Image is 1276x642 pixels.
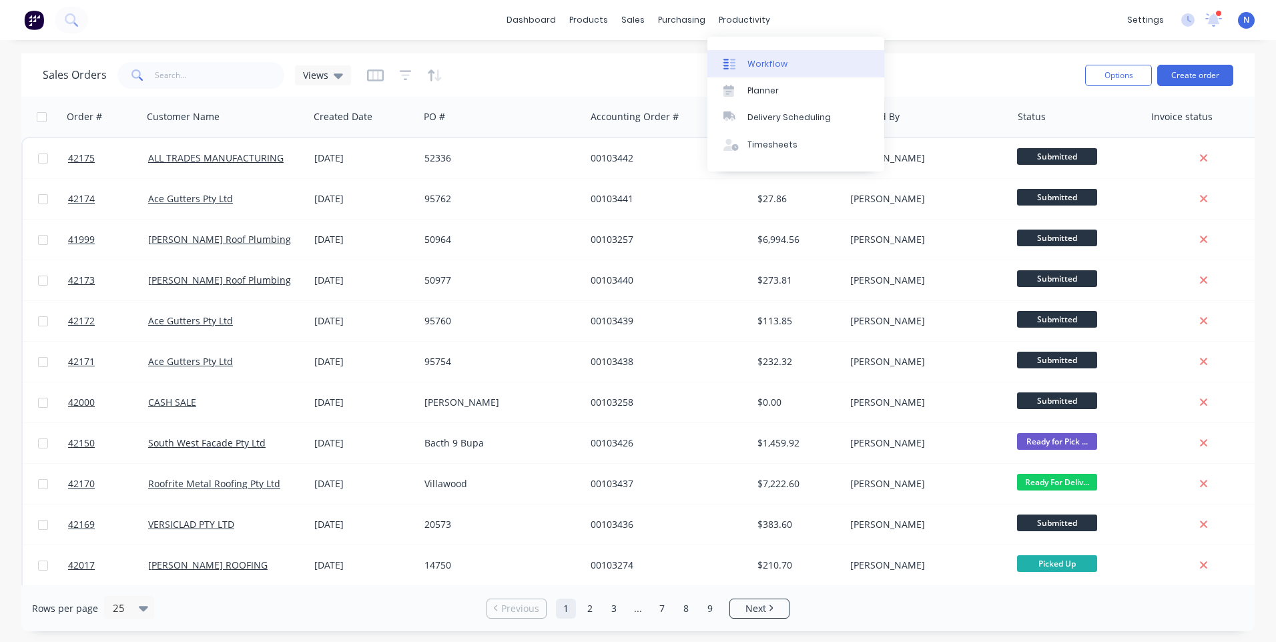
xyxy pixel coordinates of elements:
span: 42171 [68,355,95,368]
span: N [1243,14,1249,26]
div: $6,994.56 [757,233,836,246]
span: 42170 [68,477,95,491]
div: Villawood [424,477,573,491]
div: [PERSON_NAME] [850,436,998,450]
span: Rows per page [32,602,98,615]
input: Search... [155,62,285,89]
button: Create order [1157,65,1233,86]
span: Previous [501,602,539,615]
div: productivity [712,10,777,30]
div: Invoice status [1151,110,1213,123]
a: [PERSON_NAME] ROOFING [148,559,268,571]
div: 00103258 [591,396,739,409]
div: [PERSON_NAME] [850,396,998,409]
div: 95762 [424,192,573,206]
a: Roofrite Metal Roofing Pty Ltd [148,477,280,490]
div: Created Date [314,110,372,123]
div: sales [615,10,651,30]
a: 42170 [68,464,148,504]
h1: Sales Orders [43,69,107,81]
div: Status [1018,110,1046,123]
a: CASH SALE [148,396,196,408]
a: 42000 [68,382,148,422]
span: Submitted [1017,352,1097,368]
div: 95754 [424,355,573,368]
div: [DATE] [314,355,414,368]
div: $0.00 [757,396,836,409]
a: Page 2 [580,599,600,619]
div: 52336 [424,151,573,165]
a: Delivery Scheduling [707,104,884,131]
div: Workflow [747,58,787,70]
div: 00103438 [591,355,739,368]
a: Timesheets [707,131,884,158]
a: 42174 [68,179,148,219]
div: [DATE] [314,436,414,450]
a: 41999 [68,220,148,260]
div: $383.60 [757,518,836,531]
div: [DATE] [314,396,414,409]
a: ALL TRADES MANUFACTURING [148,151,284,164]
a: Ace Gutters Pty Ltd [148,192,233,205]
div: $7,222.60 [757,477,836,491]
div: 00103426 [591,436,739,450]
div: [DATE] [314,192,414,206]
div: Order # [67,110,102,123]
a: Page 8 [676,599,696,619]
span: 42169 [68,518,95,531]
div: 00103442 [591,151,739,165]
div: 00103439 [591,314,739,328]
ul: Pagination [481,599,795,619]
div: Timesheets [747,139,797,151]
span: Submitted [1017,515,1097,531]
span: Submitted [1017,270,1097,287]
div: settings [1121,10,1171,30]
a: Page 3 [604,599,624,619]
a: 42175 [68,138,148,178]
div: 95760 [424,314,573,328]
div: $232.32 [757,355,836,368]
a: [PERSON_NAME] Roof Plumbing [148,233,291,246]
div: 00103274 [591,559,739,572]
a: Next page [730,602,789,615]
span: 42017 [68,559,95,572]
div: [DATE] [314,151,414,165]
a: 42150 [68,423,148,463]
a: 42017 [68,545,148,585]
span: Picked Up [1017,555,1097,572]
div: products [563,10,615,30]
div: [PERSON_NAME] [850,314,998,328]
span: Submitted [1017,148,1097,165]
div: Customer Name [147,110,220,123]
div: [PERSON_NAME] [424,396,573,409]
div: [PERSON_NAME] [850,477,998,491]
div: 50964 [424,233,573,246]
div: Delivery Scheduling [747,111,831,123]
div: [PERSON_NAME] [850,192,998,206]
div: 00103437 [591,477,739,491]
a: Jump forward [628,599,648,619]
div: [PERSON_NAME] [850,559,998,572]
span: Submitted [1017,189,1097,206]
span: 42175 [68,151,95,165]
div: $210.70 [757,559,836,572]
span: Submitted [1017,230,1097,246]
span: 42000 [68,396,95,409]
a: Ace Gutters Pty Ltd [148,355,233,368]
span: 41999 [68,233,95,246]
a: Planner [707,77,884,104]
div: [PERSON_NAME] [850,151,998,165]
a: 42172 [68,301,148,341]
a: 42171 [68,342,148,382]
div: Planner [747,85,779,97]
div: Accounting Order # [591,110,679,123]
a: Page 1 is your current page [556,599,576,619]
a: Ace Gutters Pty Ltd [148,314,233,327]
div: [PERSON_NAME] [850,233,998,246]
div: $273.81 [757,274,836,287]
span: 42150 [68,436,95,450]
a: Page 9 [700,599,720,619]
div: [DATE] [314,559,414,572]
div: $27.86 [757,192,836,206]
div: 20573 [424,518,573,531]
